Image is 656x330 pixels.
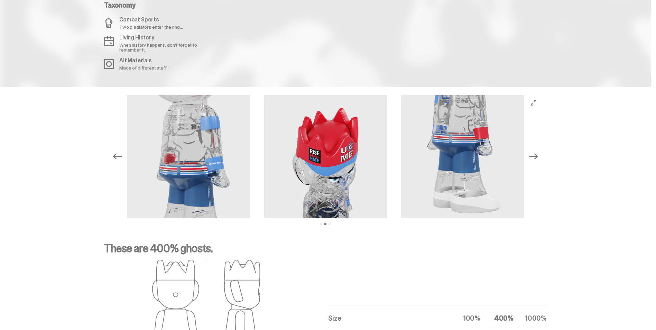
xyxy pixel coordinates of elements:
[119,58,167,63] p: Alt Materials
[119,25,183,29] p: Two gladiators enter the ring...
[119,65,167,70] p: Made of different stuff
[324,223,326,225] button: View slide 2
[514,307,547,329] th: 1000%
[104,2,211,9] p: Taxonomy
[264,95,387,218] img: John_Cena_Media_Gallery_4.png
[320,223,322,225] button: View slide 1
[127,95,250,218] img: John_Cena_Media_Gallery_6.png
[329,223,331,225] button: View slide 3
[104,243,547,259] p: These are 400% ghosts.
[480,307,514,329] th: 400%
[447,307,480,329] th: 100%
[119,35,211,40] p: Living History
[526,149,541,164] button: Next
[529,99,538,107] button: View full-screen
[401,95,524,218] img: John_Cena_Media_Gallery_5.png
[119,17,183,22] p: Combat Sports
[119,43,211,52] p: When history happens, don't forget to remember it.
[328,307,447,329] th: Size
[110,149,125,164] button: Previous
